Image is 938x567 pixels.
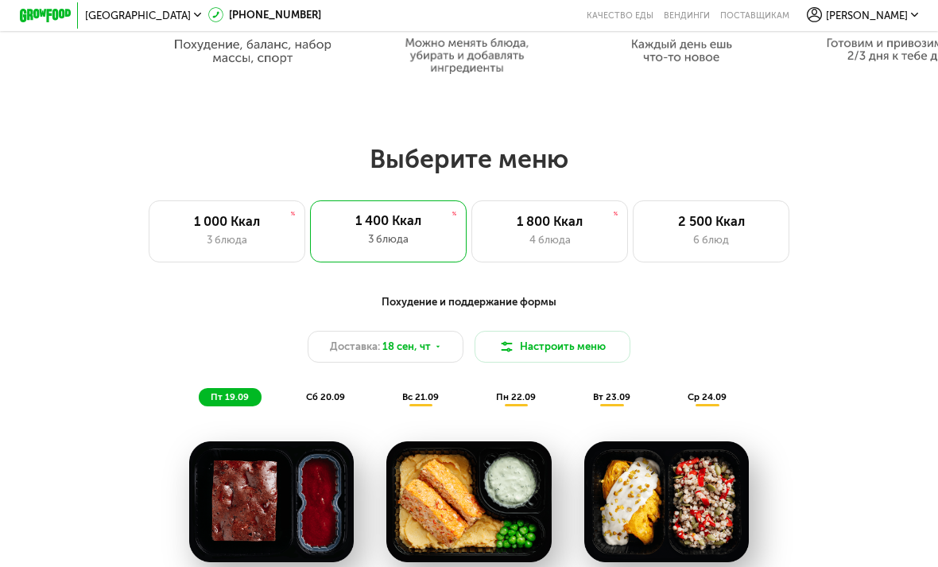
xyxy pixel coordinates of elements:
[826,10,908,21] span: [PERSON_NAME]
[382,339,431,355] span: 18 сен, чт
[593,391,630,402] span: вт 23.09
[496,391,536,402] span: пн 22.09
[162,214,291,230] div: 1 000 Ккал
[664,10,710,21] a: Вендинги
[688,391,727,402] span: ср 24.09
[324,231,454,247] div: 3 блюда
[211,391,249,402] span: пт 19.09
[475,331,631,362] button: Настроить меню
[306,391,345,402] span: сб 20.09
[486,232,614,248] div: 4 блюда
[41,143,896,175] h2: Выберите меню
[85,10,191,21] span: [GEOGRAPHIC_DATA]
[587,10,653,21] a: Качество еды
[402,391,439,402] span: вс 21.09
[720,10,789,21] div: поставщикам
[162,232,291,248] div: 3 блюда
[83,294,855,310] div: Похудение и поддержание формы
[330,339,380,355] span: Доставка:
[208,7,321,23] a: [PHONE_NUMBER]
[486,214,614,230] div: 1 800 Ккал
[324,213,454,229] div: 1 400 Ккал
[647,214,776,230] div: 2 500 Ккал
[647,232,776,248] div: 6 блюд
